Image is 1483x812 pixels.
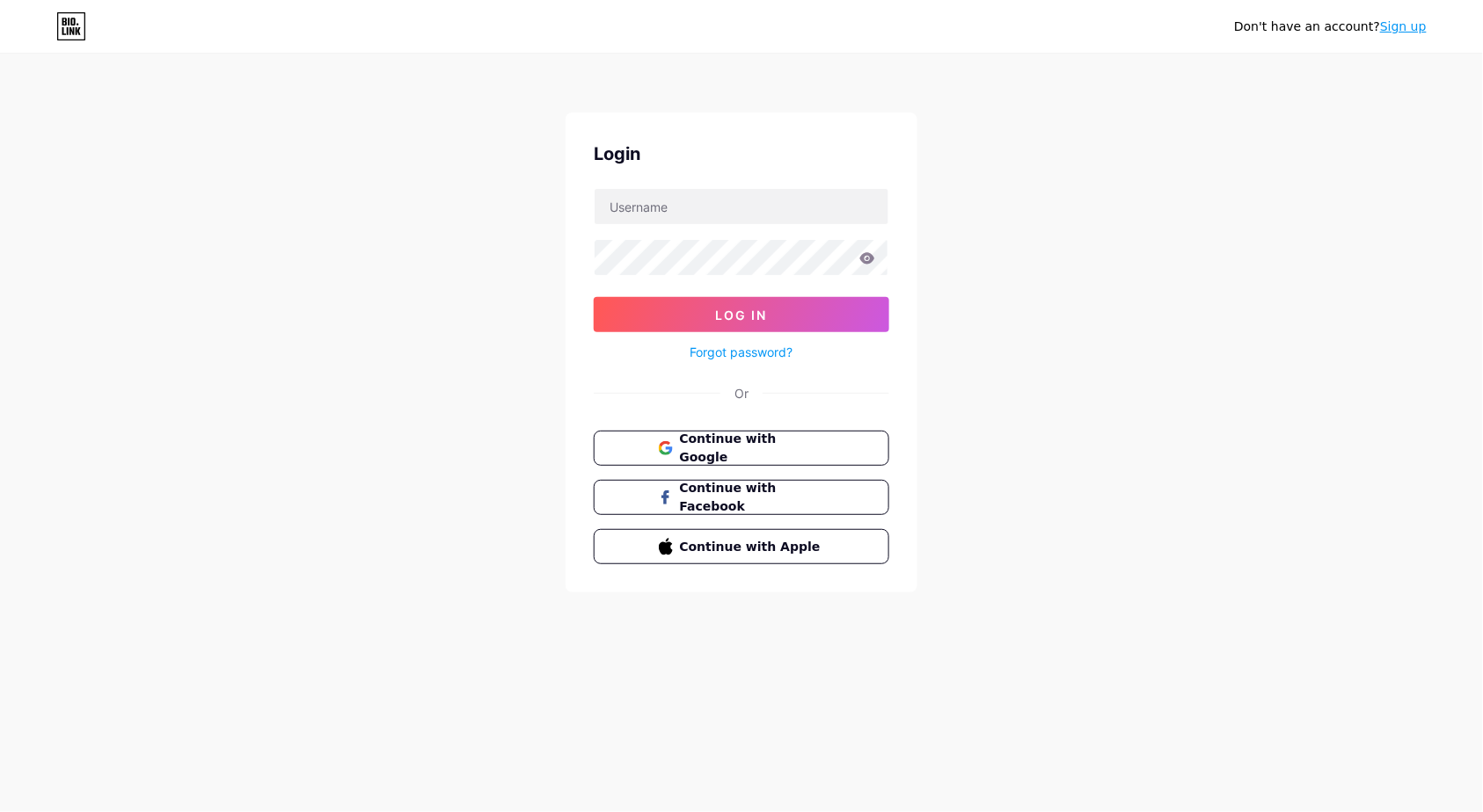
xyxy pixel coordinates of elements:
[1380,19,1427,33] a: Sign up
[595,189,888,224] input: Username
[716,308,768,323] span: Log In
[594,141,889,167] div: Login
[594,431,889,466] button: Continue with Google
[594,529,889,564] button: Continue with Apple
[594,297,889,332] button: Log In
[594,480,889,515] button: Continue with Facebook
[690,343,793,361] a: Forgot password?
[680,430,825,467] span: Continue with Google
[680,538,825,556] span: Continue with Apple
[680,479,825,516] span: Continue with Facebook
[1234,18,1427,36] div: Don't have an account?
[734,384,749,402] div: Or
